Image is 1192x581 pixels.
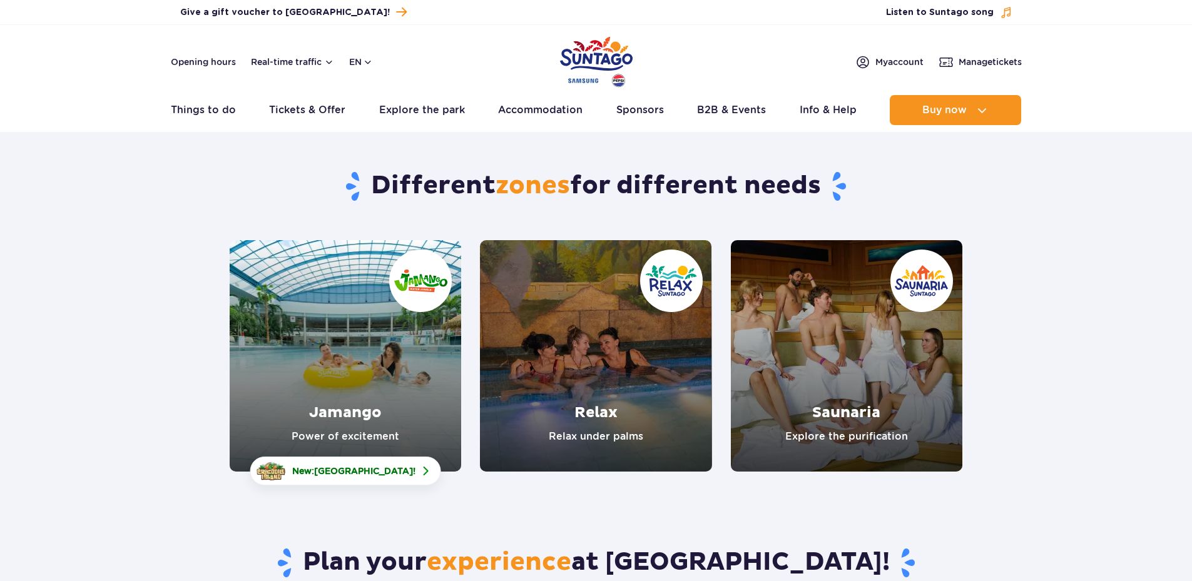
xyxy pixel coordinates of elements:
[886,6,1012,19] button: Listen to Suntago song
[292,465,415,477] span: New: !
[427,547,571,578] span: experience
[251,57,334,67] button: Real-time traffic
[498,95,583,125] a: Accommodation
[379,95,465,125] a: Explore the park
[230,170,962,203] h1: Different for different needs
[230,547,962,579] h3: Plan your at [GEOGRAPHIC_DATA]!
[886,6,994,19] span: Listen to Suntago song
[731,240,962,472] a: Saunaria
[616,95,664,125] a: Sponsors
[800,95,857,125] a: Info & Help
[922,104,967,116] span: Buy now
[939,54,1022,69] a: Managetickets
[480,240,711,472] a: Relax
[269,95,345,125] a: Tickets & Offer
[496,170,570,201] span: zones
[230,240,461,472] a: Jamango
[171,95,236,125] a: Things to do
[180,6,390,19] span: Give a gift voucher to [GEOGRAPHIC_DATA]!
[180,4,407,21] a: Give a gift voucher to [GEOGRAPHIC_DATA]!
[890,95,1021,125] button: Buy now
[349,56,373,68] button: en
[855,54,924,69] a: Myaccount
[560,31,633,89] a: Park of Poland
[171,56,236,68] a: Opening hours
[697,95,766,125] a: B2B & Events
[959,56,1022,68] span: Manage tickets
[250,457,441,485] a: New:[GEOGRAPHIC_DATA]!
[875,56,924,68] span: My account
[314,466,413,476] span: [GEOGRAPHIC_DATA]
